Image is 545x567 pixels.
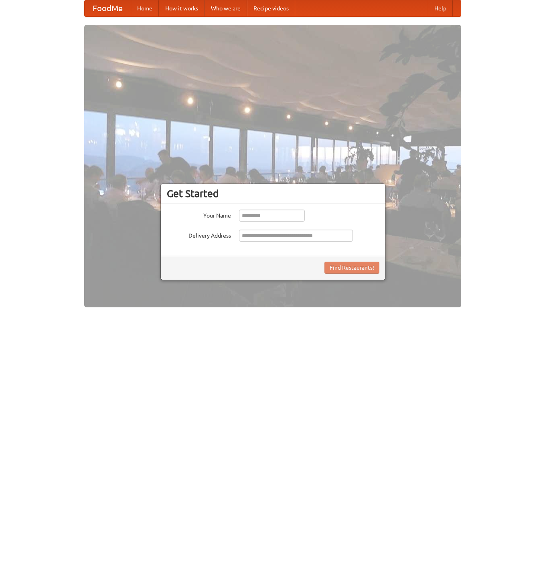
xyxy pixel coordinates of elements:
[167,188,379,200] h3: Get Started
[167,230,231,240] label: Delivery Address
[131,0,159,16] a: Home
[247,0,295,16] a: Recipe videos
[428,0,453,16] a: Help
[167,210,231,220] label: Your Name
[159,0,205,16] a: How it works
[85,0,131,16] a: FoodMe
[205,0,247,16] a: Who we are
[324,262,379,274] button: Find Restaurants!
